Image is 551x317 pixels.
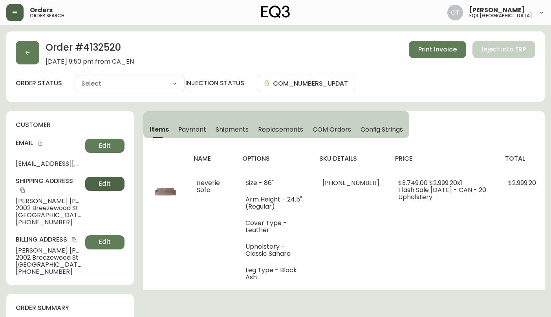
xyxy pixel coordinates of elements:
label: order status [16,79,62,88]
span: 2002 Breezewood St [16,205,82,212]
span: Shipments [216,125,249,134]
span: [GEOGRAPHIC_DATA] , ON , K4A 4S6 , CA [16,212,82,219]
img: logo [261,5,290,18]
span: Edit [99,141,111,150]
h4: Billing Address [16,235,82,244]
h4: Shipping Address [16,177,82,194]
li: Arm Height - 24.5" (Regular) [245,196,304,210]
span: $3,749.00 [398,178,428,187]
span: COM Orders [313,125,351,134]
span: Flash Sale [DATE] - CAN - 20 Upholstery [398,185,486,202]
span: [GEOGRAPHIC_DATA] , ON , K4A 4S6 , CA [16,261,82,268]
span: Orders [30,7,53,13]
button: copy [70,236,78,244]
span: [EMAIL_ADDRESS][DOMAIN_NAME] [16,160,82,167]
span: [PERSON_NAME] [PERSON_NAME] [16,198,82,205]
h4: sku details [319,154,383,163]
span: 2002 Breezewood St [16,254,82,261]
h4: customer [16,121,124,129]
span: Payment [178,125,207,134]
button: Edit [85,139,124,153]
button: Edit [85,235,124,249]
span: [PHONE_NUMBER] [16,268,82,275]
span: Reverie Sofa [197,178,220,194]
span: [PHONE_NUMBER] [16,219,82,226]
h4: order summary [16,304,124,312]
span: [DATE] 9:50 pm from CA_EN [46,58,134,65]
span: [PERSON_NAME] [PERSON_NAME] [16,247,82,254]
span: Config Strings [361,125,403,134]
h5: order search [30,13,64,18]
h4: price [395,154,492,163]
span: Edit [99,180,111,188]
h4: name [194,154,230,163]
h4: options [242,154,307,163]
span: [PERSON_NAME] [469,7,525,13]
span: [PHONE_NUMBER] [322,178,379,187]
span: Edit [99,238,111,246]
h4: Email [16,139,82,147]
button: Edit [85,177,124,191]
h4: total [505,154,539,163]
li: Cover Type - Leather [245,220,304,234]
button: Print Invoice [409,41,466,58]
span: $2,999.20 x 1 [429,178,462,187]
h2: Order # 4132520 [46,41,134,58]
button: copy [36,139,44,147]
img: 5d4d18d254ded55077432b49c4cb2919 [447,5,463,20]
span: Print Invoice [418,45,457,54]
button: copy [19,186,27,194]
img: 624625b8-02f1-4a83-b76d-195b6ea529a2.jpg [153,180,178,205]
h5: eq3 [GEOGRAPHIC_DATA] [469,13,532,18]
span: Replacements [258,125,303,134]
li: Leg Type - Black Ash [245,267,304,281]
li: Upholstery - Classic Sahara [245,243,304,257]
li: Size - 86" [245,180,304,187]
span: $2,999.20 [508,178,536,187]
h4: injection status [185,79,244,88]
span: Items [150,125,169,134]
